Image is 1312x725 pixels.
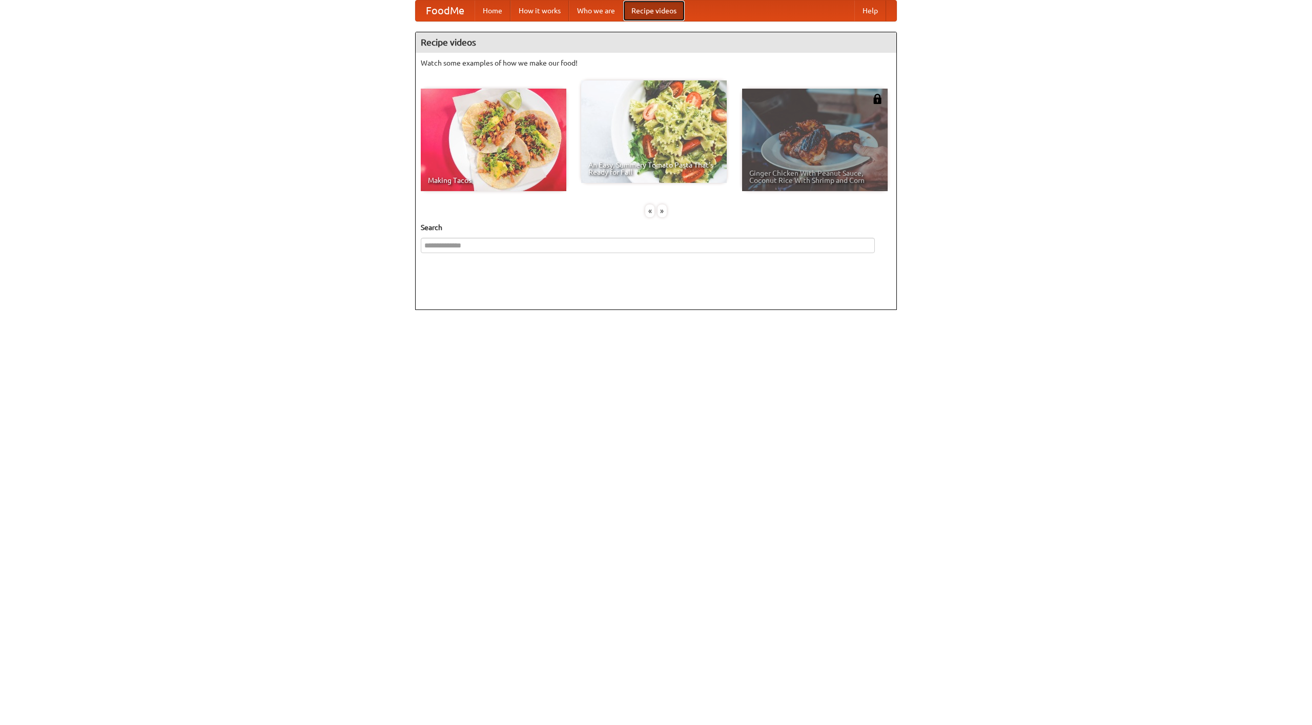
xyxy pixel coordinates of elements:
a: How it works [510,1,569,21]
div: « [645,204,654,217]
a: Making Tacos [421,89,566,191]
a: FoodMe [416,1,475,21]
a: Who we are [569,1,623,21]
img: 483408.png [872,94,883,104]
a: An Easy, Summery Tomato Pasta That's Ready for Fall [581,80,727,183]
span: An Easy, Summery Tomato Pasta That's Ready for Fall [588,161,720,176]
h5: Search [421,222,891,233]
span: Making Tacos [428,177,559,184]
p: Watch some examples of how we make our food! [421,58,891,68]
a: Home [475,1,510,21]
a: Help [854,1,886,21]
a: Recipe videos [623,1,685,21]
h4: Recipe videos [416,32,896,53]
div: » [658,204,667,217]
